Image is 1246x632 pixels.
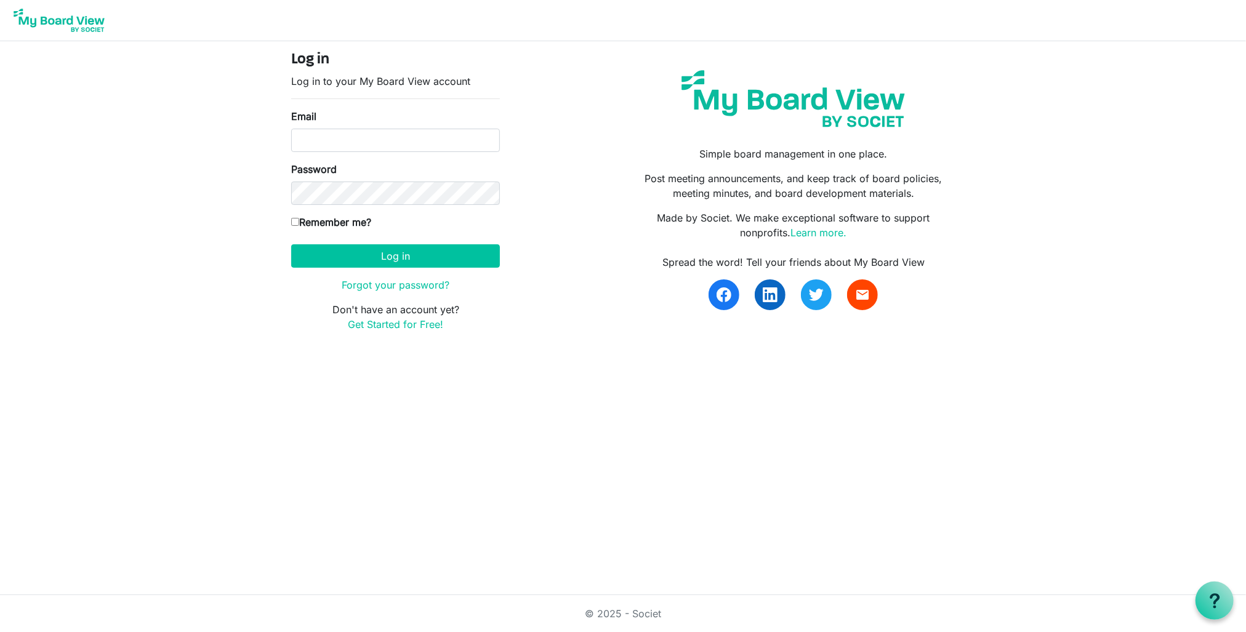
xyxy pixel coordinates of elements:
p: Made by Societ. We make exceptional software to support nonprofits. [632,210,955,240]
a: Learn more. [790,226,846,239]
a: Forgot your password? [342,279,449,291]
a: email [847,279,878,310]
img: linkedin.svg [763,287,778,302]
p: Simple board management in one place. [632,146,955,161]
img: my-board-view-societ.svg [672,61,914,137]
input: Remember me? [291,218,299,226]
label: Password [291,162,337,177]
div: Spread the word! Tell your friends about My Board View [632,255,955,270]
img: My Board View Logo [10,5,108,36]
img: twitter.svg [809,287,824,302]
p: Don't have an account yet? [291,302,500,332]
button: Log in [291,244,500,268]
a: Get Started for Free! [348,318,443,330]
label: Remember me? [291,215,371,230]
label: Email [291,109,316,124]
img: facebook.svg [717,287,731,302]
span: email [855,287,870,302]
h4: Log in [291,51,500,69]
p: Log in to your My Board View account [291,74,500,89]
p: Post meeting announcements, and keep track of board policies, meeting minutes, and board developm... [632,171,955,201]
a: © 2025 - Societ [585,607,661,620]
